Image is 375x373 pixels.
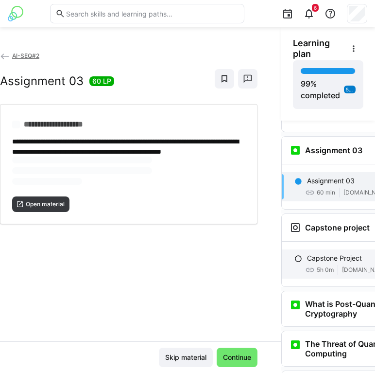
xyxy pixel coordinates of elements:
span: AI-SEQ#2 [12,52,39,59]
span: Open material [25,200,66,208]
span: 60 LP [92,76,111,86]
h3: Assignment 03 [305,145,362,155]
span: Skip material [164,353,208,362]
button: Open material [12,196,69,212]
span: 5h 0m left [346,87,354,92]
button: Skip material [159,348,213,367]
span: 5h 0m [317,266,334,274]
p: Capstone Project [307,253,362,263]
button: Continue [217,348,257,367]
div: % completed [301,78,340,101]
h3: Capstone project [305,223,370,232]
span: 99 [301,79,310,89]
p: Assignment 03 [307,176,355,186]
span: 60 min [317,189,335,196]
span: Learning plan [293,38,344,59]
input: Search skills and learning paths… [65,9,239,18]
span: Continue [222,353,253,362]
span: 6 [314,5,317,11]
